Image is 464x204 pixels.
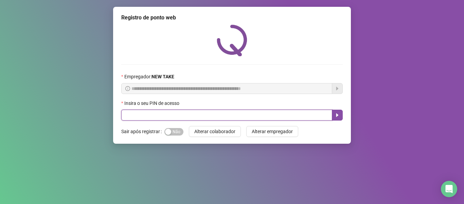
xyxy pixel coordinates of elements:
[335,112,340,118] span: caret-right
[151,74,174,79] strong: NEW TAKE
[246,126,298,137] button: Alterar empregador
[124,73,174,80] span: Empregador :
[121,14,343,22] div: Registro de ponto web
[217,25,247,56] img: QRPoint
[121,126,164,137] label: Sair após registrar
[441,181,457,197] div: Open Intercom Messenger
[194,128,235,135] span: Alterar colaborador
[125,86,130,91] span: info-circle
[189,126,241,137] button: Alterar colaborador
[121,99,184,107] label: Insira o seu PIN de acesso
[252,128,293,135] span: Alterar empregador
